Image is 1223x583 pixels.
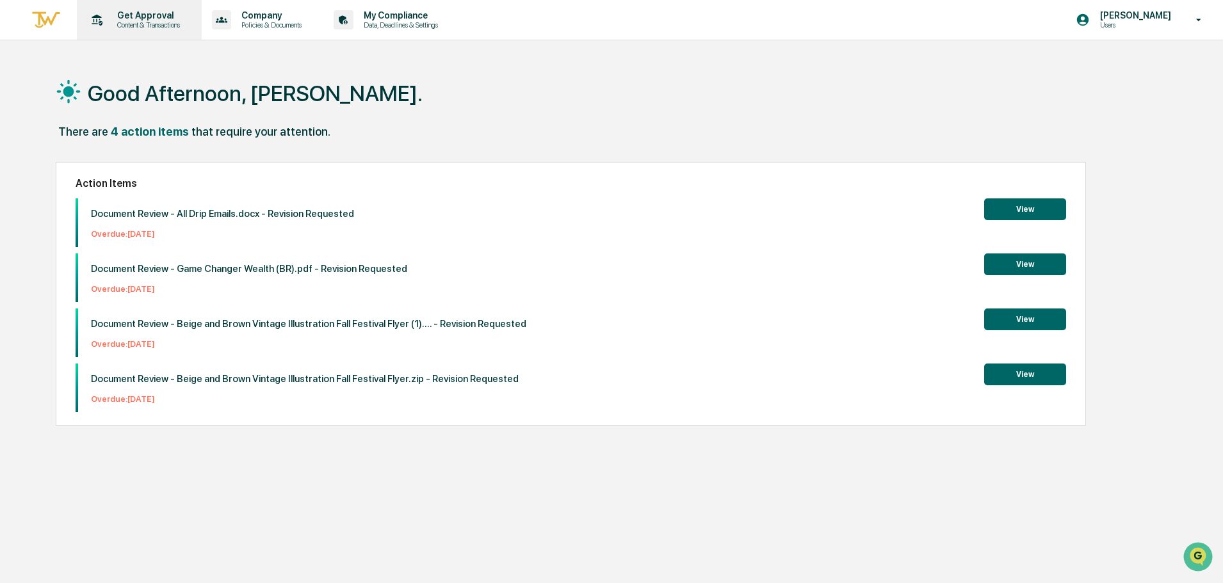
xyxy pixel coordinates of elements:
button: Start new chat [218,102,233,117]
div: Start new chat [44,98,210,111]
a: View [984,257,1066,269]
a: 🗄️Attestations [88,156,164,179]
h2: Action Items [76,177,1066,189]
a: View [984,202,1066,214]
p: Get Approval [107,10,186,20]
a: View [984,367,1066,379]
a: View [984,312,1066,324]
button: View [984,363,1066,385]
p: Document Review - Beige and Brown Vintage Illustration Fall Festival Flyer.zip - Revision Requested [91,373,519,385]
p: Overdue: [DATE] [91,284,407,294]
button: View [984,308,1066,330]
a: 🖐️Preclearance [8,156,88,179]
p: Company [231,10,308,20]
p: Document Review - Game Changer Wealth (BR).pdf - Revision Requested [91,263,407,275]
a: 🔎Data Lookup [8,180,86,204]
p: Content & Transactions [107,20,186,29]
p: Policies & Documents [231,20,308,29]
button: View [984,198,1066,220]
p: Overdue: [DATE] [91,339,526,349]
iframe: Open customer support [1182,541,1217,575]
p: Document Review - All Drip Emails.docx - Revision Requested [91,208,354,220]
p: Data, Deadlines & Settings [353,20,444,29]
p: [PERSON_NAME] [1090,10,1178,20]
p: Document Review - Beige and Brown Vintage Illustration Fall Festival Flyer (1).... - Revision Req... [91,318,526,330]
img: logo [31,10,61,31]
span: Preclearance [26,161,83,174]
a: Powered byPylon [90,216,155,227]
div: 🖐️ [13,163,23,173]
p: My Compliance [353,10,444,20]
img: 1746055101610-c473b297-6a78-478c-a979-82029cc54cd1 [13,98,36,121]
p: Users [1090,20,1178,29]
span: Pylon [127,217,155,227]
div: 🔎 [13,187,23,197]
div: that require your attention. [191,125,330,138]
span: Attestations [106,161,159,174]
p: How can we help? [13,27,233,47]
p: Overdue: [DATE] [91,229,354,239]
div: 4 action items [111,125,189,138]
span: Data Lookup [26,186,81,198]
button: View [984,253,1066,275]
div: We're available if you need us! [44,111,162,121]
p: Overdue: [DATE] [91,394,519,404]
h1: Good Afternoon, [PERSON_NAME]. [88,81,423,106]
div: There are [58,125,108,138]
div: 🗄️ [93,163,103,173]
